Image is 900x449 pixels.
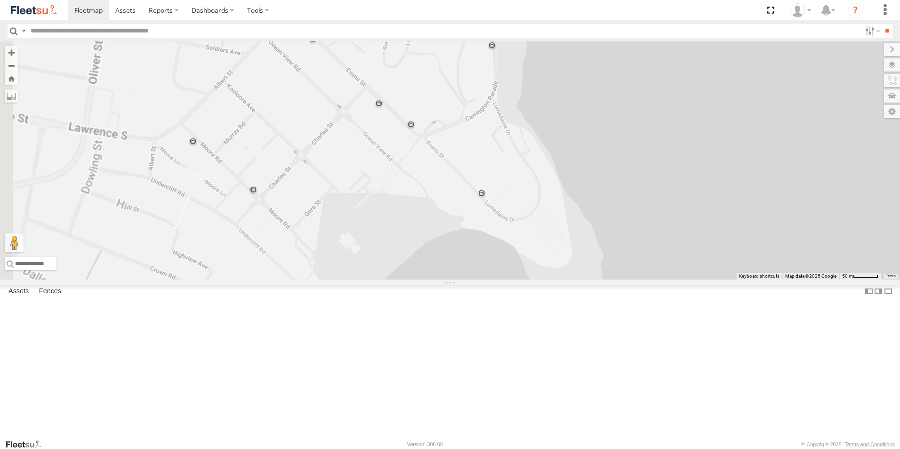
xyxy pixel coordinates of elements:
[801,441,895,447] div: © Copyright 2025 -
[407,441,443,447] div: Version: 306.00
[739,273,779,280] button: Keyboard shortcuts
[848,3,863,18] i: ?
[842,273,853,279] span: 50 m
[5,89,18,103] label: Measure
[874,285,883,298] label: Dock Summary Table to the Right
[4,285,33,298] label: Assets
[5,233,24,252] button: Drag Pegman onto the map to open Street View
[861,24,882,38] label: Search Filter Options
[884,105,900,118] label: Map Settings
[34,285,66,298] label: Fences
[5,440,48,449] a: Visit our Website
[884,285,893,298] label: Hide Summary Table
[886,274,896,278] a: Terms (opens in new tab)
[5,46,18,59] button: Zoom in
[5,59,18,72] button: Zoom out
[864,285,874,298] label: Dock Summary Table to the Left
[787,3,814,17] div: Hugh Edmunds
[5,72,18,85] button: Zoom Home
[9,4,58,16] img: fleetsu-logo-horizontal.svg
[839,273,881,280] button: Map Scale: 50 m per 50 pixels
[785,273,836,279] span: Map data ©2025 Google
[20,24,27,38] label: Search Query
[845,441,895,447] a: Terms and Conditions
